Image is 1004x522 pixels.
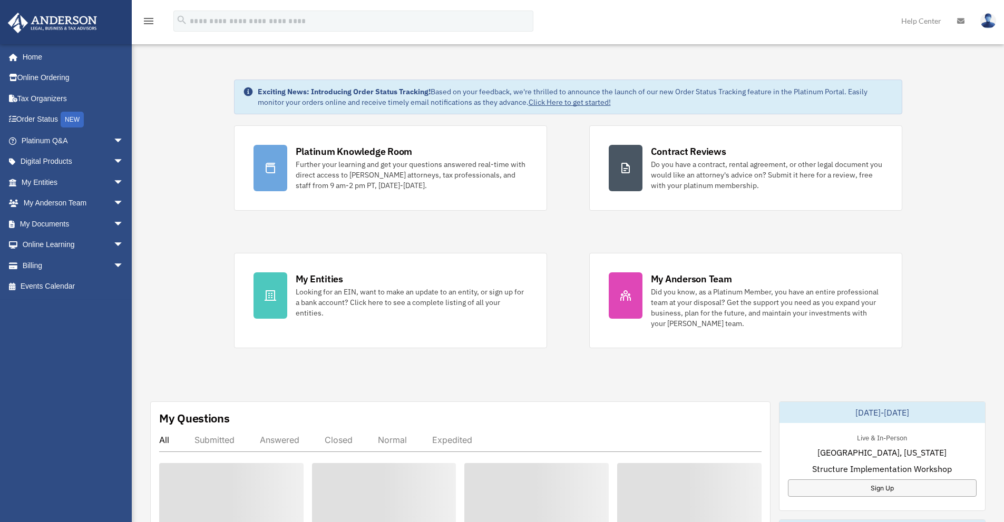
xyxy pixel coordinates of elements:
[980,13,996,28] img: User Pic
[142,15,155,27] i: menu
[779,402,985,423] div: [DATE]-[DATE]
[651,145,726,158] div: Contract Reviews
[258,87,431,96] strong: Exciting News: Introducing Order Status Tracking!
[113,193,134,214] span: arrow_drop_down
[589,253,902,348] a: My Anderson Team Did you know, as a Platinum Member, you have an entire professional team at your...
[113,151,134,173] span: arrow_drop_down
[176,14,188,26] i: search
[113,172,134,193] span: arrow_drop_down
[296,145,413,158] div: Platinum Knowledge Room
[113,255,134,277] span: arrow_drop_down
[296,272,343,285] div: My Entities
[7,109,140,131] a: Order StatusNEW
[7,151,140,172] a: Digital Productsarrow_drop_down
[432,435,472,445] div: Expedited
[817,446,947,459] span: [GEOGRAPHIC_DATA], [US_STATE]
[7,172,140,193] a: My Entitiesarrow_drop_down
[7,130,140,151] a: Platinum Q&Aarrow_drop_down
[258,86,893,107] div: Based on your feedback, we're thrilled to announce the launch of our new Order Status Tracking fe...
[296,287,528,318] div: Looking for an EIN, want to make an update to an entity, or sign up for a bank account? Click her...
[142,18,155,27] a: menu
[849,431,915,442] div: Live & In-Person
[651,159,883,191] div: Do you have a contract, rental agreement, or other legal document you would like an attorney's ad...
[788,479,977,497] a: Sign Up
[529,97,611,107] a: Click Here to get started!
[234,125,547,211] a: Platinum Knowledge Room Further your learning and get your questions answered real-time with dire...
[234,253,547,348] a: My Entities Looking for an EIN, want to make an update to an entity, or sign up for a bank accoun...
[7,46,134,67] a: Home
[159,435,169,445] div: All
[589,125,902,211] a: Contract Reviews Do you have a contract, rental agreement, or other legal document you would like...
[113,234,134,256] span: arrow_drop_down
[378,435,407,445] div: Normal
[7,234,140,255] a: Online Learningarrow_drop_down
[113,130,134,152] span: arrow_drop_down
[651,287,883,329] div: Did you know, as a Platinum Member, you have an entire professional team at your disposal? Get th...
[7,88,140,109] a: Tax Organizers
[113,213,134,235] span: arrow_drop_down
[61,112,84,127] div: NEW
[260,435,299,445] div: Answered
[7,67,140,88] a: Online Ordering
[7,255,140,276] a: Billingarrow_drop_down
[7,213,140,234] a: My Documentsarrow_drop_down
[7,193,140,214] a: My Anderson Teamarrow_drop_down
[7,276,140,297] a: Events Calendar
[296,159,528,191] div: Further your learning and get your questions answered real-time with direct access to [PERSON_NAM...
[194,435,235,445] div: Submitted
[5,13,100,33] img: Anderson Advisors Platinum Portal
[159,410,230,426] div: My Questions
[651,272,732,285] div: My Anderson Team
[325,435,353,445] div: Closed
[812,462,952,475] span: Structure Implementation Workshop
